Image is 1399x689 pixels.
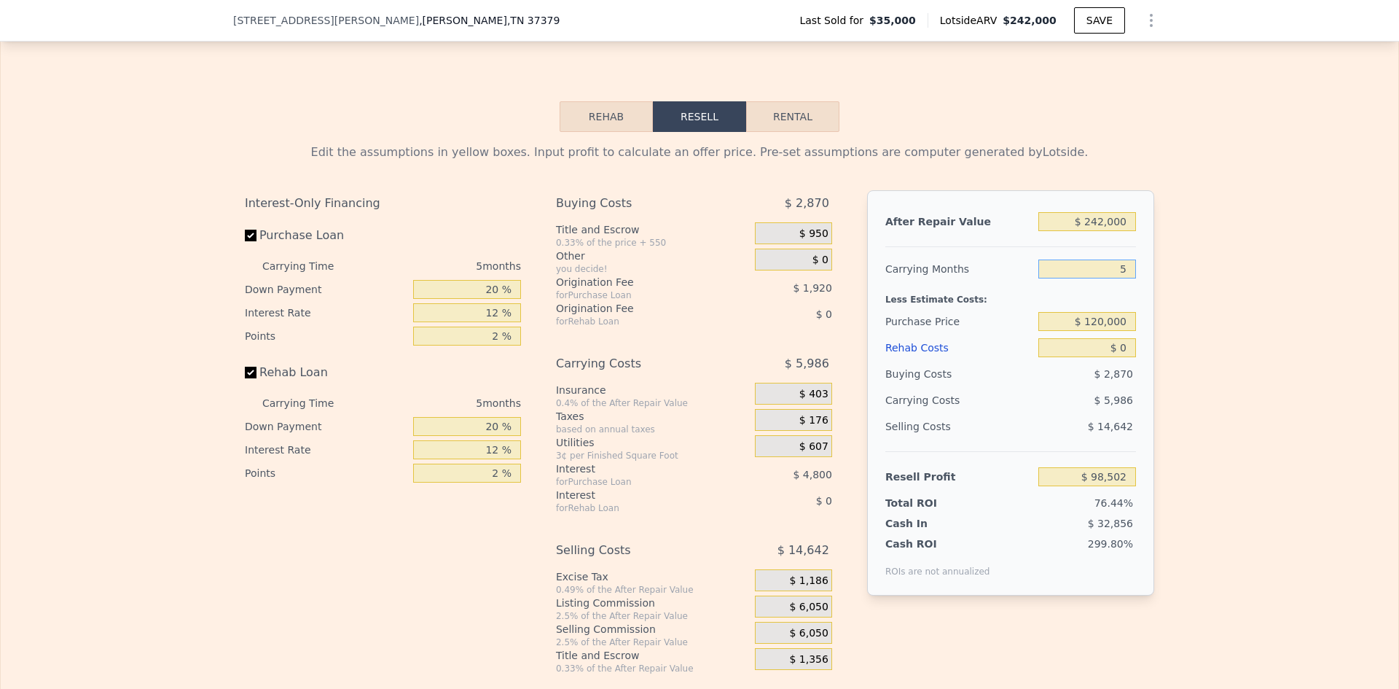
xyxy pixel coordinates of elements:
[233,13,419,28] span: [STREET_ADDRESS][PERSON_NAME]
[560,101,653,132] button: Rehab
[556,249,749,263] div: Other
[885,282,1136,308] div: Less Estimate Costs:
[556,316,718,327] div: for Rehab Loan
[556,383,749,397] div: Insurance
[785,190,829,217] span: $ 2,870
[556,537,718,564] div: Selling Costs
[1137,6,1166,35] button: Show Options
[1094,497,1133,509] span: 76.44%
[245,359,407,386] label: Rehab Loan
[245,462,407,485] div: Points
[419,13,560,28] span: , [PERSON_NAME]
[556,275,718,289] div: Origination Fee
[363,254,521,278] div: 5 months
[245,415,407,438] div: Down Payment
[556,502,718,514] div: for Rehab Loan
[245,190,521,217] div: Interest-Only Financing
[556,289,718,301] div: for Purchase Loan
[799,388,828,401] span: $ 403
[869,13,916,28] span: $35,000
[785,351,829,377] span: $ 5,986
[556,569,749,584] div: Excise Tax
[940,13,1003,28] span: Lotside ARV
[556,584,749,596] div: 0.49% of the After Repair Value
[885,516,976,531] div: Cash In
[262,392,357,415] div: Carrying Time
[816,495,832,507] span: $ 0
[777,537,829,564] span: $ 14,642
[556,596,749,610] div: Listing Commission
[885,335,1032,361] div: Rehab Costs
[245,144,1154,161] div: Edit the assumptions in yellow boxes. Input profit to calculate an offer price. Pre-set assumptio...
[556,409,749,424] div: Taxes
[1074,7,1125,34] button: SAVE
[653,101,746,132] button: Resell
[556,351,718,377] div: Carrying Costs
[793,469,831,480] span: $ 4,800
[1094,394,1133,406] span: $ 5,986
[556,190,718,217] div: Buying Costs
[799,414,828,427] span: $ 176
[789,575,828,588] span: $ 1,186
[556,263,749,275] div: you decide!
[245,222,407,249] label: Purchase Loan
[1088,538,1133,550] span: 299.80%
[746,101,839,132] button: Rental
[556,424,749,435] div: based on annual taxes
[245,324,407,348] div: Points
[245,367,256,378] input: Rehab Loan
[885,361,1032,387] div: Buying Costs
[556,237,749,249] div: 0.33% of the price + 550
[816,308,832,320] span: $ 0
[885,256,1032,282] div: Carrying Months
[363,392,521,415] div: 5 months
[789,653,828,666] span: $ 1,356
[262,254,357,278] div: Carrying Time
[1094,368,1133,380] span: $ 2,870
[556,301,718,316] div: Origination Fee
[799,227,828,241] span: $ 950
[556,488,718,502] div: Interest
[507,15,560,26] span: , TN 37379
[556,462,718,476] div: Interest
[556,476,718,488] div: for Purchase Loan
[885,413,1032,440] div: Selling Costs
[885,537,990,551] div: Cash ROI
[556,648,749,663] div: Title and Escrow
[789,601,828,614] span: $ 6,050
[799,13,869,28] span: Last Sold for
[793,282,831,294] span: $ 1,920
[885,209,1032,235] div: After Repair Value
[556,610,749,622] div: 2.5% of the After Repair Value
[812,254,828,267] span: $ 0
[245,278,407,301] div: Down Payment
[885,387,976,413] div: Carrying Costs
[885,308,1032,335] div: Purchase Price
[556,435,749,450] div: Utilities
[556,663,749,674] div: 0.33% of the After Repair Value
[556,397,749,409] div: 0.4% of the After Repair Value
[245,301,407,324] div: Interest Rate
[556,637,749,648] div: 2.5% of the After Repair Value
[885,496,976,510] div: Total ROI
[1003,15,1057,26] span: $242,000
[799,440,828,454] span: $ 607
[1088,421,1133,432] span: $ 14,642
[556,622,749,637] div: Selling Commission
[885,464,1032,490] div: Resell Profit
[245,230,256,241] input: Purchase Loan
[789,627,828,640] span: $ 6,050
[556,450,749,462] div: 3¢ per Finished Square Foot
[885,551,990,577] div: ROIs are not annualized
[245,438,407,462] div: Interest Rate
[1088,518,1133,529] span: $ 32,856
[556,222,749,237] div: Title and Escrow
